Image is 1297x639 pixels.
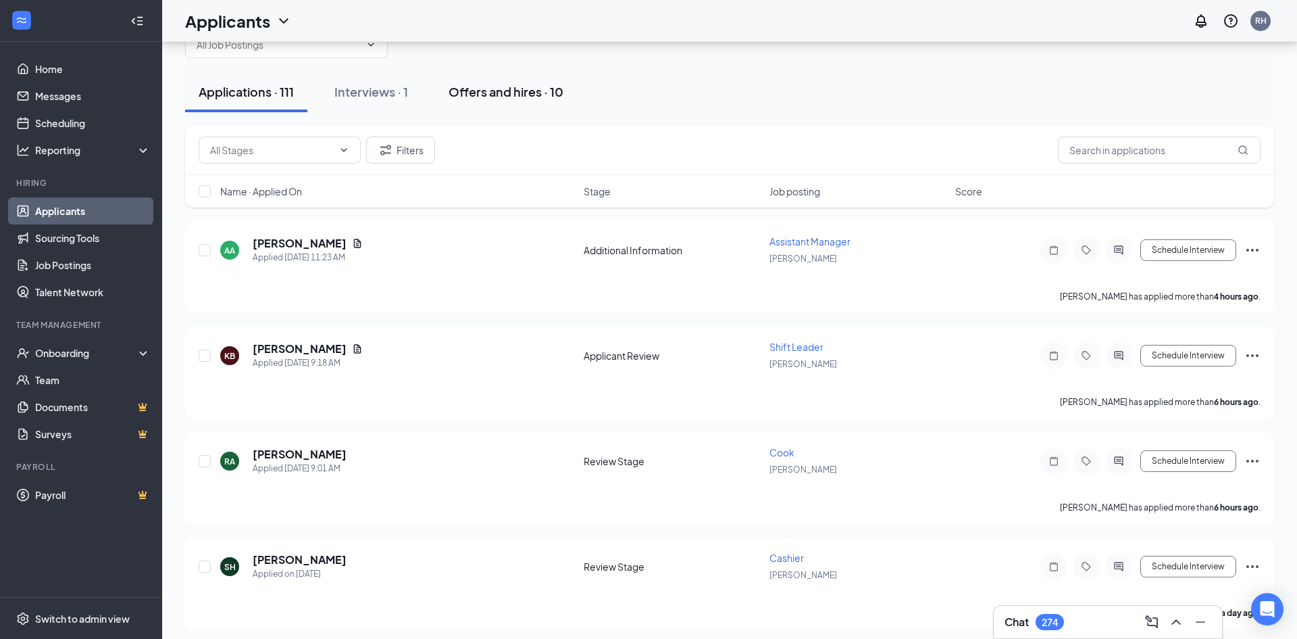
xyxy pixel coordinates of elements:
[1244,348,1261,364] svg: Ellipses
[1078,456,1094,467] svg: Tag
[584,454,761,468] div: Review Stage
[1111,350,1127,361] svg: ActiveChat
[1192,614,1209,630] svg: Minimize
[185,9,270,32] h1: Applicants
[1251,593,1283,625] div: Open Intercom Messenger
[1244,453,1261,469] svg: Ellipses
[35,143,151,157] div: Reporting
[35,110,151,137] a: Scheduling
[35,612,130,625] div: Switch to admin view
[1140,450,1236,472] button: Schedule Interview
[16,143,30,157] svg: Analysis
[1060,396,1261,408] p: [PERSON_NAME] has applied more than .
[1168,614,1184,630] svg: ChevronUp
[338,145,349,156] svg: ChevronDown
[1165,611,1187,633] button: ChevronUp
[1060,502,1261,513] p: [PERSON_NAME] has applied more than .
[1046,245,1062,256] svg: Note
[769,465,837,475] span: [PERSON_NAME]
[352,344,363,354] svg: Document
[35,82,151,110] a: Messages
[352,238,363,249] svg: Document
[365,39,376,50] svg: ChevronDown
[378,142,394,158] svg: Filter
[35,394,151,421] a: DocumentsCrown
[253,567,347,581] div: Applied on [DATE]
[1214,502,1258,513] b: 6 hours ago
[1042,617,1058,628] div: 274
[35,55,151,82] a: Home
[35,346,139,360] div: Onboarding
[1140,239,1236,261] button: Schedule Interview
[224,245,235,256] div: AA
[35,197,151,224] a: Applicants
[1111,561,1127,572] svg: ActiveChat
[1046,456,1062,467] svg: Note
[769,185,820,198] span: Job posting
[1111,245,1127,256] svg: ActiveChat
[1144,614,1160,630] svg: ComposeMessage
[197,37,360,52] input: All Job Postings
[769,446,794,458] span: Cook
[199,83,294,100] div: Applications · 111
[16,346,30,360] svg: UserCheck
[1058,137,1261,164] input: Search in applications
[16,461,148,473] div: Payroll
[769,552,804,564] span: Cashier
[224,456,235,467] div: RA
[1046,350,1062,361] svg: Note
[253,341,347,356] h5: [PERSON_NAME]
[1214,291,1258,302] b: 4 hours ago
[1004,615,1029,630] h3: Chat
[1214,397,1258,407] b: 6 hours ago
[366,137,435,164] button: Filter Filters
[1078,561,1094,572] svg: Tag
[224,561,236,573] div: SH
[276,13,292,29] svg: ChevronDown
[35,252,151,279] a: Job Postings
[253,356,363,370] div: Applied [DATE] 9:18 AM
[1111,456,1127,467] svg: ActiveChat
[584,185,611,198] span: Stage
[210,143,333,158] input: All Stages
[584,349,761,362] div: Applicant Review
[253,251,363,264] div: Applied [DATE] 11:23 AM
[35,481,151,508] a: PayrollCrown
[1255,15,1267,26] div: RH
[769,359,837,369] span: [PERSON_NAME]
[253,447,347,462] h5: [PERSON_NAME]
[1223,13,1239,29] svg: QuestionInfo
[1244,242,1261,258] svg: Ellipses
[1078,245,1094,256] svg: Tag
[334,83,408,100] div: Interviews · 1
[1141,611,1163,633] button: ComposeMessage
[1078,350,1094,361] svg: Tag
[224,350,235,362] div: KB
[16,319,148,331] div: Team Management
[769,570,837,580] span: [PERSON_NAME]
[769,254,837,264] span: [PERSON_NAME]
[449,83,563,100] div: Offers and hires · 10
[1221,608,1258,618] b: a day ago
[1190,611,1211,633] button: Minimize
[35,366,151,394] a: Team
[15,14,28,27] svg: WorkstreamLogo
[253,236,347,251] h5: [PERSON_NAME]
[253,462,347,475] div: Applied [DATE] 9:01 AM
[16,612,30,625] svg: Settings
[35,421,151,448] a: SurveysCrown
[1193,13,1209,29] svg: Notifications
[35,224,151,252] a: Sourcing Tools
[1060,291,1261,302] p: [PERSON_NAME] has applied more than .
[584,243,761,257] div: Additional Information
[16,177,148,189] div: Hiring
[1244,559,1261,575] svg: Ellipses
[1046,561,1062,572] svg: Note
[220,185,302,198] span: Name · Applied On
[1238,145,1248,156] svg: MagnifyingGlass
[769,341,823,353] span: Shift Leader
[584,560,761,573] div: Review Stage
[253,552,347,567] h5: [PERSON_NAME]
[130,14,144,28] svg: Collapse
[1140,345,1236,366] button: Schedule Interview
